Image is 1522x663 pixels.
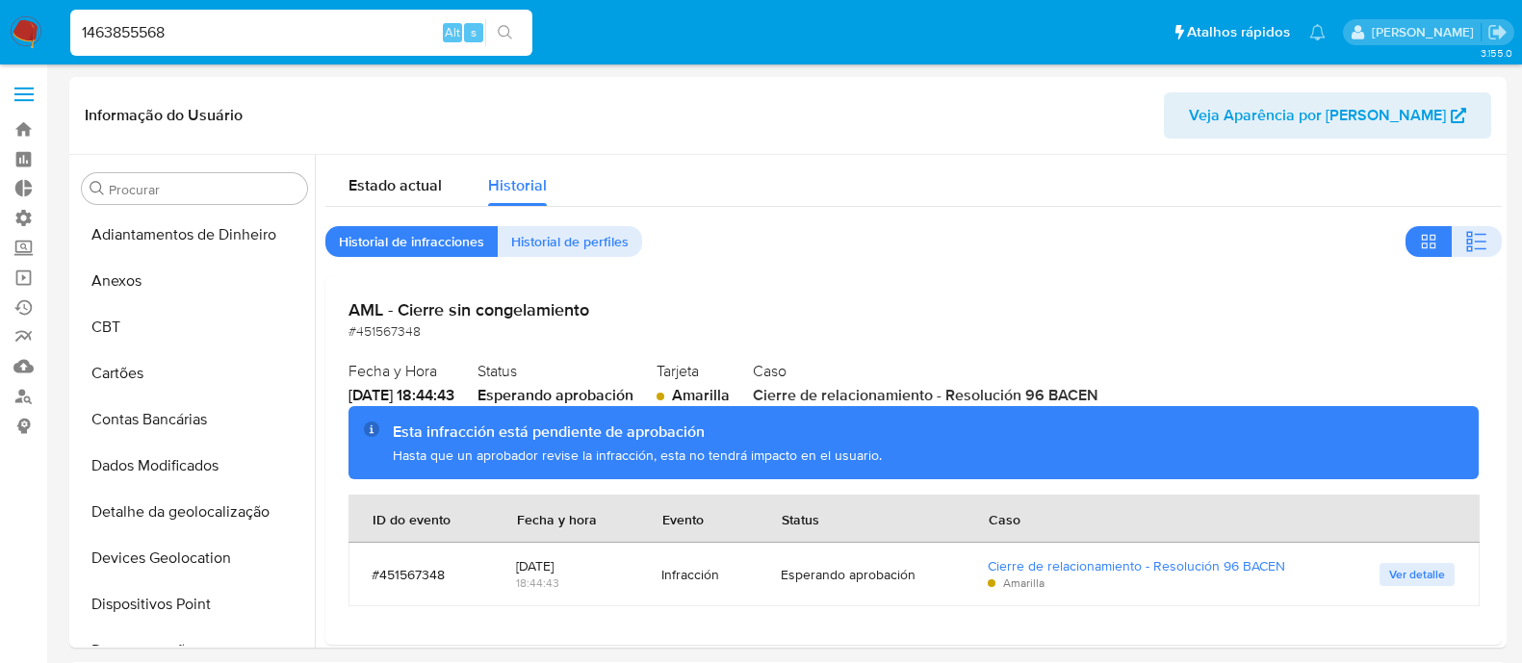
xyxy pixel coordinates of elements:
button: Dados Modificados [74,443,315,489]
button: Veja Aparência por [PERSON_NAME] [1164,92,1491,139]
button: search-icon [485,19,525,46]
p: alexandra.macedo@mercadolivre.com [1372,23,1481,41]
a: Notificações [1309,24,1326,40]
span: Atalhos rápidos [1187,22,1290,42]
button: Cartões [74,350,315,396]
h1: Informação do Usuário [85,106,243,125]
button: Contas Bancárias [74,396,315,443]
button: Anexos [74,258,315,304]
button: Adiantamentos de Dinheiro [74,212,315,258]
button: Detalhe da geolocalização [74,489,315,535]
span: s [471,23,477,41]
button: Dispositivos Point [74,581,315,627]
span: Veja Aparência por [PERSON_NAME] [1189,92,1446,139]
button: Procurar [90,181,105,196]
input: Procurar [109,181,299,198]
a: Sair [1487,22,1508,42]
input: Pesquise usuários ou casos... [70,20,532,45]
button: CBT [74,304,315,350]
button: Devices Geolocation [74,535,315,581]
span: Alt [445,23,460,41]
